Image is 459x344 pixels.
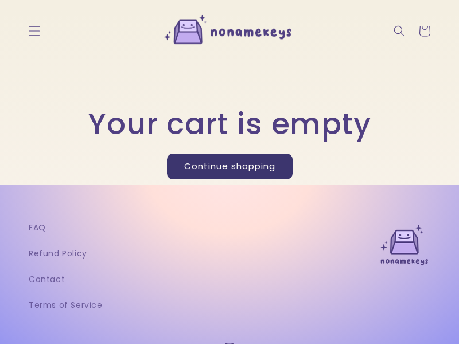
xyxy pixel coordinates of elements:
[387,18,412,44] summary: Search
[22,18,47,44] summary: Menu
[29,241,87,267] a: Refund Policy
[29,292,103,318] a: Terms of Service
[158,10,301,53] img: nonamekeys
[167,154,293,179] a: Continue shopping
[29,267,65,292] a: Contact
[29,105,430,142] h1: Your cart is empty
[29,221,46,241] a: FAQ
